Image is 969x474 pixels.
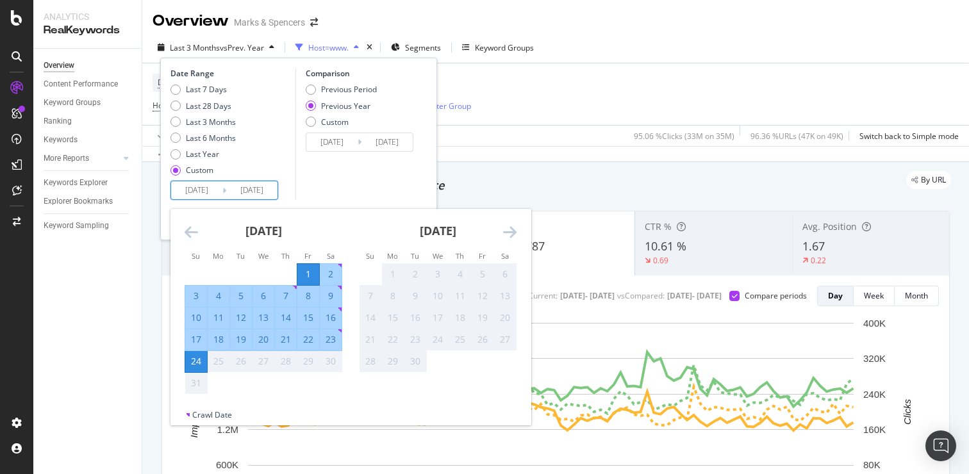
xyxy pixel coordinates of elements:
div: 27 [494,333,516,346]
div: [DATE] - [DATE] [560,290,615,301]
span: Avg. Position [802,220,857,233]
td: Not available. Friday, September 12, 2025 [472,285,494,307]
small: Fr [304,251,311,261]
small: Mo [387,251,398,261]
td: Not available. Wednesday, September 17, 2025 [427,307,449,329]
div: 3 [185,290,207,302]
button: Segments [386,37,446,58]
strong: [DATE] [420,223,456,238]
div: Overview [44,59,74,72]
div: 31 [185,377,207,389]
div: 5 [230,290,252,302]
div: Custom [321,117,349,127]
td: Not available. Saturday, September 6, 2025 [494,263,517,285]
div: 23 [404,333,426,346]
td: Selected as end date. Sunday, August 24, 2025 [185,350,208,372]
div: 14 [275,311,297,324]
div: Custom [186,165,213,176]
div: 2 [404,268,426,281]
td: Not available. Wednesday, September 3, 2025 [427,263,449,285]
td: Not available. Monday, September 15, 2025 [382,307,404,329]
div: 4 [208,290,229,302]
div: 0.69 [653,255,668,266]
span: CTR % [645,220,672,233]
td: Not available. Tuesday, August 26, 2025 [230,350,253,372]
span: Segments [405,42,441,53]
td: Not available. Thursday, September 11, 2025 [449,285,472,307]
small: We [258,251,269,261]
td: Not available. Friday, September 5, 2025 [472,263,494,285]
div: Switch back to Simple mode [859,131,959,142]
div: Custom [306,117,377,127]
span: 10.61 % [645,238,686,254]
td: Not available. Friday, September 19, 2025 [472,307,494,329]
div: 8 [297,290,319,302]
div: Current: [528,290,558,301]
td: Not available. Thursday, September 18, 2025 [449,307,472,329]
a: Keyword Sampling [44,219,133,233]
div: 25 [449,333,471,346]
div: 20 [253,333,274,346]
td: Not available. Tuesday, September 2, 2025 [404,263,427,285]
div: Calendar [170,209,531,409]
text: 400K [863,318,886,329]
td: Selected. Saturday, August 16, 2025 [320,307,342,329]
input: Start Date [171,181,222,199]
span: Last 3 Months [170,42,220,53]
div: 9 [404,290,426,302]
td: Selected. Wednesday, August 13, 2025 [253,307,275,329]
div: 26 [472,333,493,346]
button: Week [854,286,895,306]
td: Not available. Saturday, September 13, 2025 [494,285,517,307]
div: Keywords [44,133,78,147]
small: Th [456,251,464,261]
div: Compare periods [745,290,807,301]
a: Explorer Bookmarks [44,195,133,208]
td: Selected. Tuesday, August 12, 2025 [230,307,253,329]
div: 30 [404,355,426,368]
td: Selected. Sunday, August 17, 2025 [185,329,208,350]
div: [DATE] - [DATE] [667,290,722,301]
div: 28 [360,355,381,368]
small: Fr [479,251,486,261]
td: Not available. Sunday, September 7, 2025 [360,285,382,307]
div: 96.36 % URLs ( 47K on 49K ) [750,131,843,142]
div: Week [864,290,884,301]
td: Not available. Tuesday, September 9, 2025 [404,285,427,307]
div: Explorer Bookmarks [44,195,113,208]
div: Move forward to switch to the next month. [503,224,517,240]
text: 1.2M [217,424,238,435]
td: Selected. Tuesday, August 5, 2025 [230,285,253,307]
small: Su [192,251,200,261]
td: Not available. Sunday, September 14, 2025 [360,307,382,329]
div: Move backward to switch to the previous month. [185,224,198,240]
text: 600K [216,459,238,470]
td: Selected. Thursday, August 14, 2025 [275,307,297,329]
div: 25 [208,355,229,368]
td: Selected. Wednesday, August 20, 2025 [253,329,275,350]
td: Not available. Saturday, August 30, 2025 [320,350,342,372]
div: Custom [170,165,236,176]
td: Selected. Tuesday, August 19, 2025 [230,329,253,350]
div: Previous Period [306,84,377,95]
td: Selected. Monday, August 4, 2025 [208,285,230,307]
td: Selected. Thursday, August 7, 2025 [275,285,297,307]
div: 16 [404,311,426,324]
div: 24 [427,333,449,346]
small: Mo [213,251,224,261]
small: We [433,251,443,261]
div: Last 28 Days [186,101,231,111]
div: 19 [230,333,252,346]
td: Selected. Thursday, August 21, 2025 [275,329,297,350]
td: Not available. Thursday, September 4, 2025 [449,263,472,285]
td: Not available. Saturday, September 20, 2025 [494,307,517,329]
div: 1 [382,268,404,281]
div: 13 [494,290,516,302]
button: Month [895,286,939,306]
div: RealKeywords [44,23,131,38]
td: Not available. Monday, September 22, 2025 [382,329,404,350]
td: Not available. Monday, September 8, 2025 [382,285,404,307]
div: Previous Period [321,84,377,95]
div: 11 [208,311,229,324]
td: Selected. Sunday, August 10, 2025 [185,307,208,329]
